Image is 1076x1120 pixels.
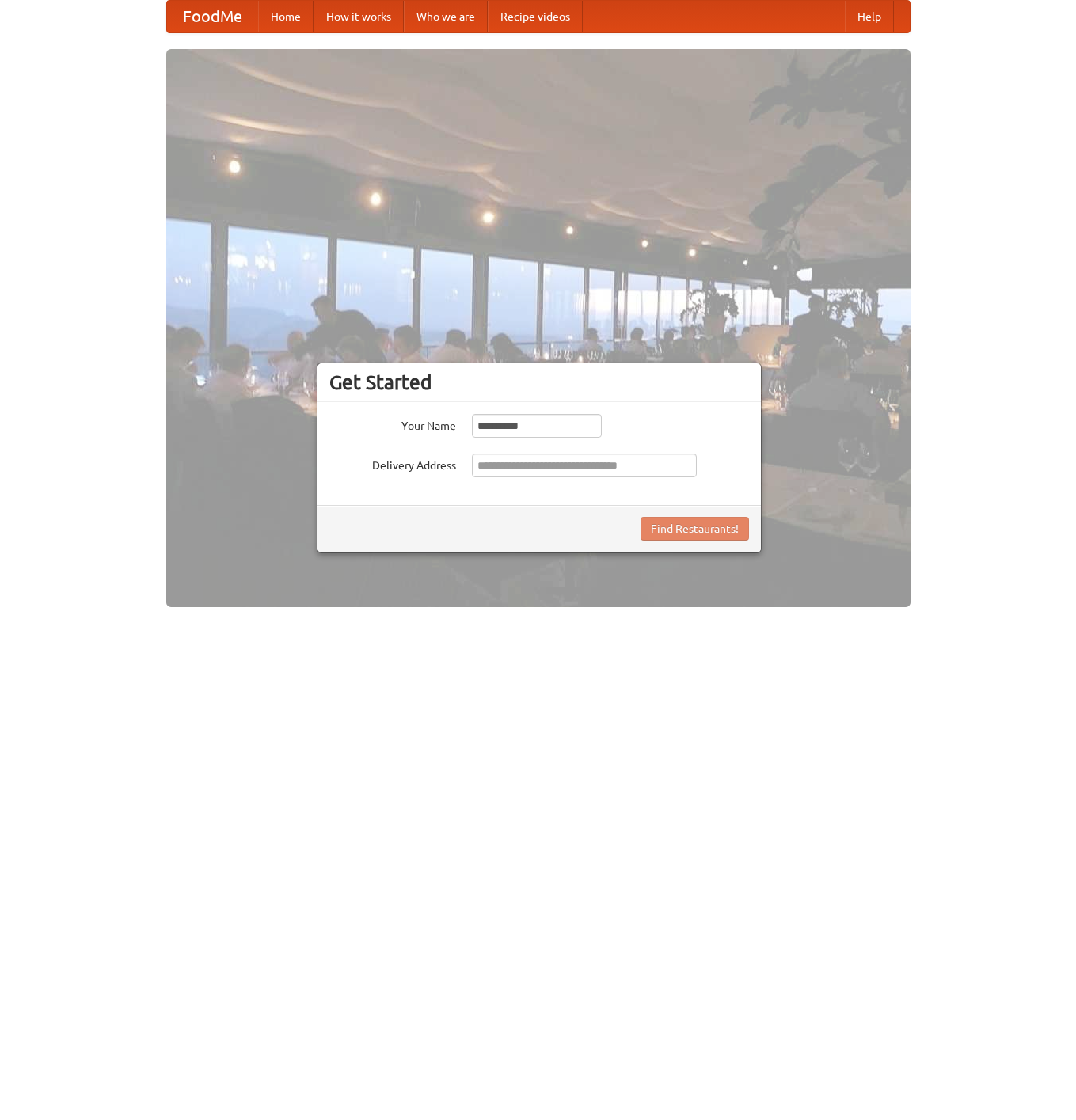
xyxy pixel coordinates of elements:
[641,517,749,541] button: Find Restaurants!
[329,454,456,473] label: Delivery Address
[167,1,258,32] a: FoodMe
[488,1,583,32] a: Recipe videos
[329,414,456,434] label: Your Name
[314,1,404,32] a: How it works
[845,1,894,32] a: Help
[258,1,314,32] a: Home
[404,1,488,32] a: Who we are
[329,370,749,394] h3: Get Started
